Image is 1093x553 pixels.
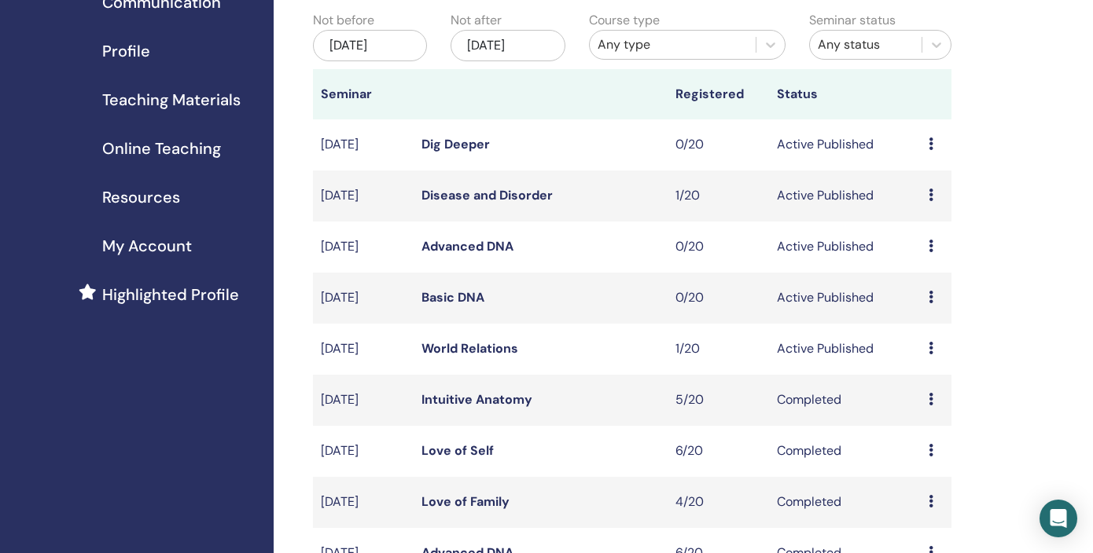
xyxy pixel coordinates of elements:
[818,35,914,54] div: Any status
[421,238,513,255] a: Advanced DNA
[313,30,428,61] div: [DATE]
[421,340,518,357] a: World Relations
[809,11,896,30] label: Seminar status
[313,375,414,426] td: [DATE]
[102,39,150,63] span: Profile
[769,477,921,528] td: Completed
[421,391,532,408] a: Intuitive Anatomy
[668,119,769,170] td: 0/20
[313,426,414,477] td: [DATE]
[668,477,769,528] td: 4/20
[421,136,490,152] a: Dig Deeper
[313,477,414,528] td: [DATE]
[313,324,414,375] td: [DATE]
[668,426,769,477] td: 6/20
[769,170,921,222] td: Active Published
[421,442,494,459] a: Love of Self
[769,375,921,426] td: Completed
[421,187,553,203] a: Disease and Disorder
[598,35,749,54] div: Any type
[102,88,241,112] span: Teaching Materials
[102,137,221,160] span: Online Teaching
[313,69,414,119] th: Seminar
[668,170,769,222] td: 1/20
[769,273,921,324] td: Active Published
[769,426,921,477] td: Completed
[668,222,769,273] td: 0/20
[102,234,192,258] span: My Account
[451,11,502,30] label: Not after
[313,119,414,170] td: [DATE]
[668,69,769,119] th: Registered
[668,324,769,375] td: 1/20
[421,493,510,510] a: Love of Family
[102,283,239,306] span: Highlighted Profile
[313,11,374,30] label: Not before
[589,11,660,30] label: Course type
[421,289,484,306] a: Basic DNA
[313,222,414,273] td: [DATE]
[451,30,565,61] div: [DATE]
[313,170,414,222] td: [DATE]
[769,69,921,119] th: Status
[769,324,921,375] td: Active Published
[313,273,414,324] td: [DATE]
[668,375,769,426] td: 5/20
[769,119,921,170] td: Active Published
[1040,500,1077,537] div: Open Intercom Messenger
[668,273,769,324] td: 0/20
[769,222,921,273] td: Active Published
[102,185,180,209] span: Resources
